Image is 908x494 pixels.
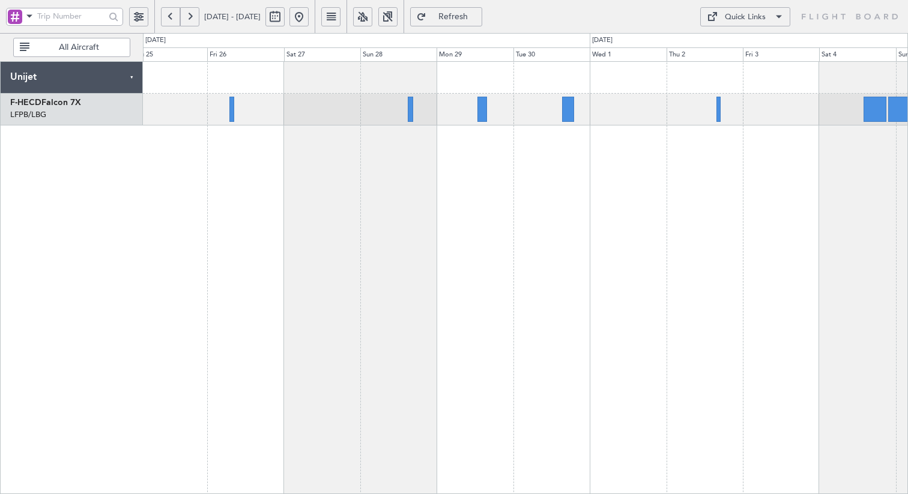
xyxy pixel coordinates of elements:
button: Refresh [410,7,482,26]
div: Fri 26 [207,47,283,62]
input: Trip Number [37,7,105,25]
div: Sat 4 [819,47,895,62]
a: F-HECDFalcon 7X [10,98,81,107]
div: Sun 28 [360,47,437,62]
div: Fri 3 [743,47,819,62]
div: Quick Links [725,11,766,23]
span: [DATE] - [DATE] [204,11,261,22]
span: Refresh [429,13,478,21]
div: Tue 30 [513,47,590,62]
a: LFPB/LBG [10,109,46,120]
div: Thu 25 [131,47,207,62]
div: Thu 2 [667,47,743,62]
div: Mon 29 [437,47,513,62]
div: Wed 1 [590,47,666,62]
div: [DATE] [592,35,613,46]
button: Quick Links [700,7,790,26]
span: All Aircraft [32,43,126,52]
span: F-HECD [10,98,41,107]
div: [DATE] [145,35,166,46]
button: All Aircraft [13,38,130,57]
div: Sat 27 [284,47,360,62]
